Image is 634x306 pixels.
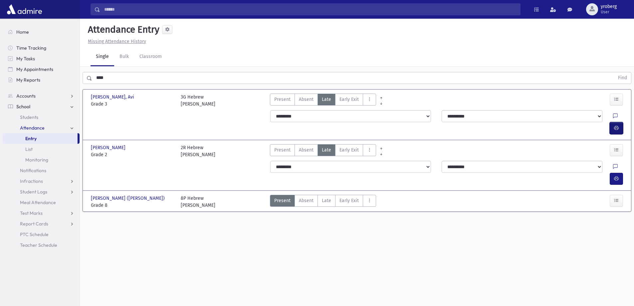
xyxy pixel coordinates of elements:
[3,75,80,85] a: My Reports
[3,91,80,101] a: Accounts
[3,101,80,112] a: School
[16,56,35,62] span: My Tasks
[134,48,167,66] a: Classroom
[270,195,376,209] div: AttTypes
[274,96,291,103] span: Present
[20,199,56,205] span: Meal Attendance
[88,39,146,44] u: Missing Attendance History
[270,94,376,108] div: AttTypes
[270,144,376,158] div: AttTypes
[181,144,215,158] div: 2R Hebrew [PERSON_NAME]
[322,147,331,153] span: Late
[614,72,631,84] button: Find
[3,27,80,37] a: Home
[299,147,314,153] span: Absent
[3,154,80,165] a: Monitoring
[339,197,359,204] span: Early Exit
[16,66,53,72] span: My Appointments
[16,93,36,99] span: Accounts
[181,94,215,108] div: 3G Hebrew [PERSON_NAME]
[25,157,48,163] span: Monitoring
[3,123,80,133] a: Attendance
[5,3,44,16] img: AdmirePro
[322,96,331,103] span: Late
[16,45,46,51] span: Time Tracking
[3,43,80,53] a: Time Tracking
[91,195,166,202] span: [PERSON_NAME] ([PERSON_NAME])
[3,53,80,64] a: My Tasks
[91,202,174,209] span: Grade 8
[601,9,617,15] span: User
[25,146,33,152] span: List
[339,147,359,153] span: Early Exit
[20,231,49,237] span: PTC Schedule
[3,64,80,75] a: My Appointments
[20,210,43,216] span: Test Marks
[20,189,47,195] span: Student Logs
[16,29,29,35] span: Home
[3,133,78,144] a: Entry
[20,242,57,248] span: Teacher Schedule
[85,24,159,35] h5: Attendance Entry
[20,221,48,227] span: Report Cards
[3,208,80,218] a: Test Marks
[299,96,314,103] span: Absent
[91,48,114,66] a: Single
[3,165,80,176] a: Notifications
[91,144,127,151] span: [PERSON_NAME]
[100,3,520,15] input: Search
[274,197,291,204] span: Present
[3,240,80,250] a: Teacher Schedule
[16,77,40,83] span: My Reports
[601,4,617,9] span: yroberg
[181,195,215,209] div: 8P Hebrew [PERSON_NAME]
[3,144,80,154] a: List
[91,151,174,158] span: Grade 2
[25,136,37,142] span: Entry
[16,104,30,110] span: School
[3,112,80,123] a: Students
[274,147,291,153] span: Present
[299,197,314,204] span: Absent
[114,48,134,66] a: Bulk
[339,96,359,103] span: Early Exit
[20,114,38,120] span: Students
[20,167,46,173] span: Notifications
[3,176,80,186] a: Infractions
[3,186,80,197] a: Student Logs
[20,178,43,184] span: Infractions
[91,101,174,108] span: Grade 3
[3,218,80,229] a: Report Cards
[85,39,146,44] a: Missing Attendance History
[3,229,80,240] a: PTC Schedule
[322,197,331,204] span: Late
[3,197,80,208] a: Meal Attendance
[20,125,45,131] span: Attendance
[91,94,135,101] span: [PERSON_NAME], Avi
